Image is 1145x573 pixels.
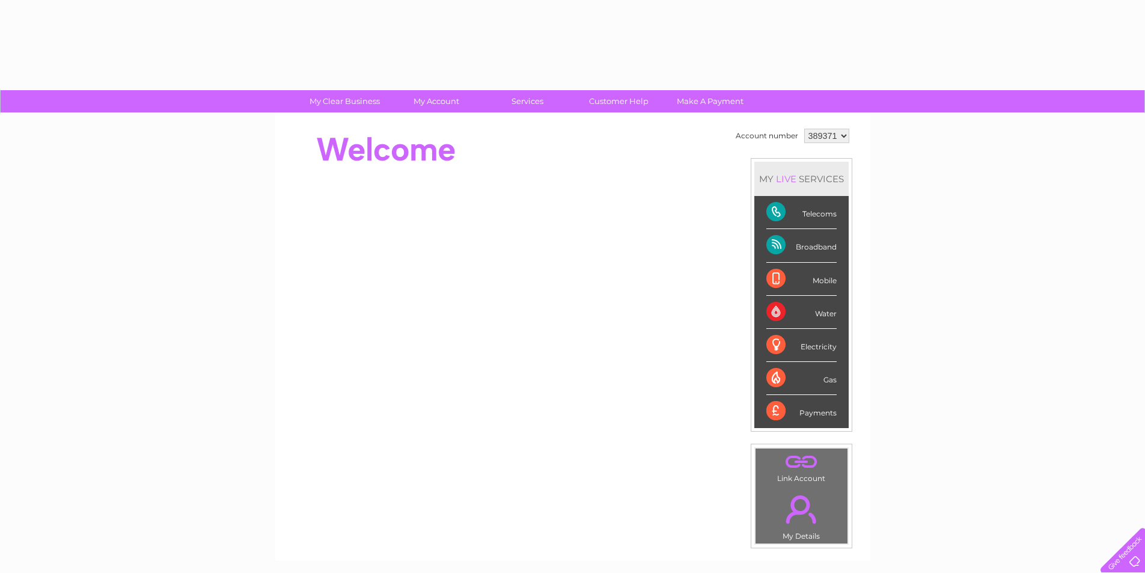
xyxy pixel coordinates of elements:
a: . [759,452,844,473]
div: Broadband [766,229,837,262]
div: MY SERVICES [754,162,849,196]
div: Payments [766,395,837,427]
a: My Account [386,90,486,112]
td: Link Account [755,448,848,486]
td: Account number [733,126,801,146]
div: Gas [766,362,837,395]
div: Mobile [766,263,837,296]
a: My Clear Business [295,90,394,112]
a: Make A Payment [661,90,760,112]
div: Water [766,296,837,329]
td: My Details [755,485,848,544]
div: LIVE [774,173,799,185]
a: Services [478,90,577,112]
div: Telecoms [766,196,837,229]
div: Electricity [766,329,837,362]
a: . [759,488,844,530]
a: Customer Help [569,90,668,112]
